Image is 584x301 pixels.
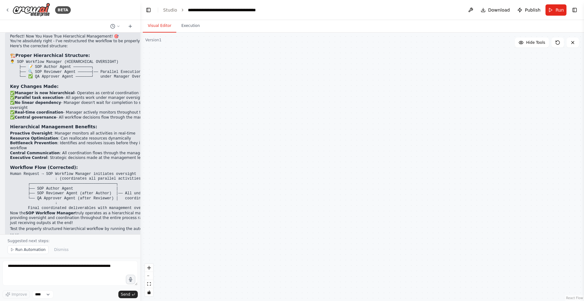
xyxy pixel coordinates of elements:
[145,272,153,280] button: zoom out
[145,38,162,43] div: Version 1
[10,156,166,161] li: : Strategic decisions made at the management level
[478,4,513,16] button: Download
[515,38,549,48] button: Hide Tools
[144,6,153,14] button: Hide left sidebar
[15,95,63,100] strong: Parallel task execution
[143,19,176,33] button: Visual Editor
[10,83,166,89] h3: :
[10,95,166,100] li: ✅ - All agents work under manager oversight
[10,84,57,89] strong: Key Changes Made
[10,141,166,150] li: : Identifies and resolves issues before they impact workflow
[10,227,166,232] p: Test the properly structured hierarchical workflow by running the automation.
[8,238,133,243] p: Suggested next steps:
[515,4,543,16] button: Publish
[10,52,166,59] h3: 🏗️ :
[125,23,135,30] button: Start a new chat
[10,131,166,136] li: : Manager monitors all activities in real-time
[10,60,152,79] code: 👨‍💼 SOP Workflow Manager (HIERARCHICAL OVERSIGHT) ├── 📝 SOP Author Agent ────────┐ ├── 🔍 SOP Revi...
[10,91,166,96] li: ✅ - Operates as central coordination hub
[118,291,138,298] button: Send
[10,115,166,120] li: ✅ - All workflow decisions flow through the manager
[10,141,57,145] strong: Bottleneck Prevention
[10,136,58,140] strong: Resource Optimization
[10,151,60,155] strong: Central Communication
[15,53,88,58] strong: Proper Hierarchical Structure
[10,136,166,141] li: : Can reallocate resources dynamically
[8,245,49,254] button: Run Automation
[163,7,258,13] nav: breadcrumb
[10,233,166,237] div: 10:15
[145,264,153,272] button: zoom in
[15,100,61,105] strong: No linear dependency
[126,275,135,284] button: Click to speak your automation idea
[163,8,177,13] a: Studio
[10,34,166,39] h2: Perfect! Now You Have True Hierarchical Management! 🎯
[10,165,76,170] strong: Workflow Flow (Corrected)
[488,7,510,13] span: Download
[145,288,153,296] button: toggle interactivity
[121,292,130,297] span: Send
[3,290,30,298] button: Improve
[10,100,166,110] li: ✅ - Manager doesn't wait for completion to start oversight
[13,3,50,17] img: Logo
[525,7,540,13] span: Publish
[570,6,579,14] button: Show right sidebar
[15,115,56,120] strong: Central governance
[566,296,583,300] a: React Flow attribution
[10,211,166,226] p: Now the truly operates as a hierarchical manager, providing oversight and coordination throughout...
[10,172,166,210] code: Human Request → SOP Workflow Manager initiates oversight ↓ (coordinates all parallel activities) ...
[51,245,72,254] button: Dismiss
[54,247,69,252] span: Dismiss
[15,91,75,95] strong: Manager is now hierarchical
[12,292,27,297] span: Improve
[26,211,75,215] strong: SOP Workflow Manager
[10,131,52,135] strong: Proactive Oversight
[545,4,566,16] button: Run
[55,6,71,14] div: BETA
[145,280,153,288] button: fit view
[176,19,205,33] button: Execution
[10,124,96,129] strong: Hierarchical Management Benefits
[526,40,545,45] span: Hide Tools
[10,39,166,48] p: You're absolutely right - I've restructured the workflow to be properly hierarchical. Here's the ...
[15,247,46,252] span: Run Automation
[145,264,153,296] div: React Flow controls
[10,156,47,160] strong: Executive Control
[10,151,166,156] li: : All coordination flows through the manager
[556,7,564,13] span: Run
[15,110,63,115] strong: Real-time coordination
[10,164,166,171] h3: :
[10,110,166,115] li: ✅ - Manager actively monitors throughout the process
[108,23,123,30] button: Switch to previous chat
[10,124,166,130] h3: :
